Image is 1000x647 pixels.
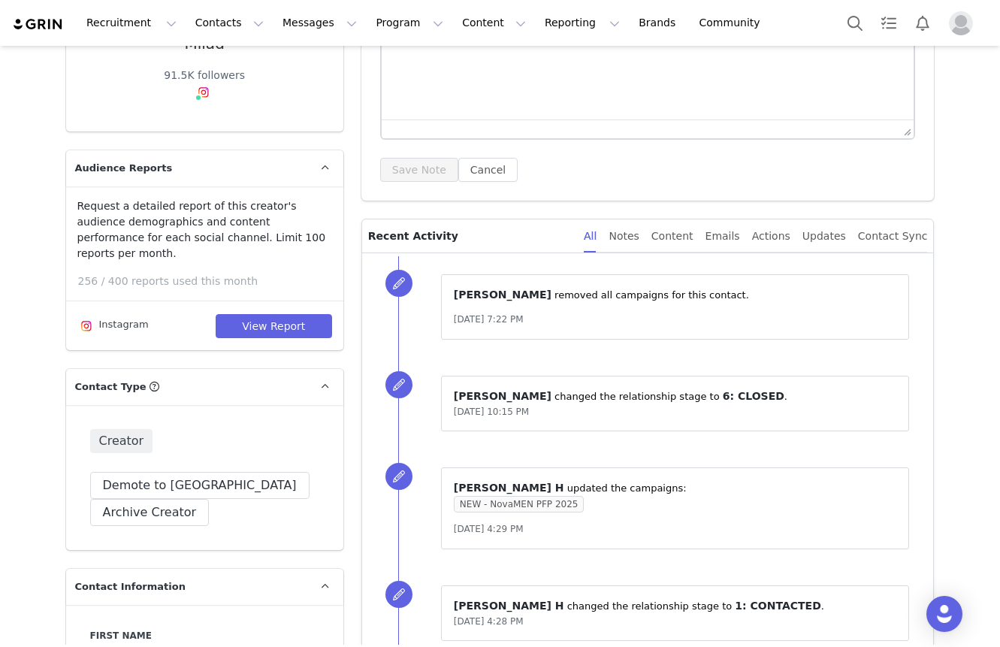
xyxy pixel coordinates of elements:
[690,6,776,40] a: Community
[216,314,332,338] button: View Report
[454,600,564,612] span: [PERSON_NAME] H
[454,616,524,627] span: [DATE] 4:28 PM
[906,6,939,40] button: Notifications
[90,499,210,526] button: Archive Creator
[198,86,210,98] img: instagram.svg
[185,35,225,53] div: Milad
[380,158,458,182] button: Save Note
[367,6,452,40] button: Program
[90,629,319,642] label: First Name
[453,6,535,40] button: Content
[949,11,973,35] img: placeholder-profile.jpg
[454,289,551,301] span: [PERSON_NAME]
[838,6,872,40] button: Search
[872,6,905,40] a: Tasks
[77,317,149,335] div: Instagram
[454,287,897,303] p: ⁨ ⁩ removed all campaigns for this contact.
[858,219,928,253] div: Contact Sync
[630,6,689,40] a: Brands
[368,219,572,252] p: Recent Activity
[454,390,551,402] span: [PERSON_NAME]
[273,6,366,40] button: Messages
[186,6,273,40] button: Contacts
[75,161,173,176] span: Audience Reports
[75,579,186,594] span: Contact Information
[458,158,518,182] button: Cancel
[90,472,310,499] button: Demote to [GEOGRAPHIC_DATA]
[723,390,784,402] span: 6: CLOSED
[454,524,524,534] span: [DATE] 4:29 PM
[752,219,790,253] div: Actions
[77,6,186,40] button: Recruitment
[705,219,740,253] div: Emails
[454,482,564,494] span: [PERSON_NAME] H
[651,219,693,253] div: Content
[536,6,629,40] button: Reporting
[75,379,147,395] span: Contact Type
[454,598,897,614] p: ⁨ ⁩ changed the ⁨relationship⁩ stage to ⁨ ⁩.
[164,68,245,83] div: 91.5K followers
[898,120,914,138] div: Press the Up and Down arrow keys to resize the editor.
[90,429,153,453] span: Creator
[454,496,585,512] span: NEW - NovaMEN PFP 2025
[735,600,820,612] span: 1: CONTACTED
[77,198,332,262] p: Request a detailed report of this creator's audience demographics and content performance for eac...
[454,389,897,404] p: ⁨ ⁩ changed the ⁨relationship⁩ stage to ⁨ ⁩.
[609,219,639,253] div: Notes
[802,219,846,253] div: Updates
[12,17,65,32] img: grin logo
[584,219,597,253] div: All
[940,11,988,35] button: Profile
[80,320,92,332] img: instagram.svg
[78,274,343,289] p: 256 / 400 reports used this month
[454,314,524,325] span: [DATE] 7:22 PM
[926,596,962,632] div: Open Intercom Messenger
[454,407,529,417] span: [DATE] 10:15 PM
[454,480,897,496] p: ⁨ ⁩ updated the campaigns:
